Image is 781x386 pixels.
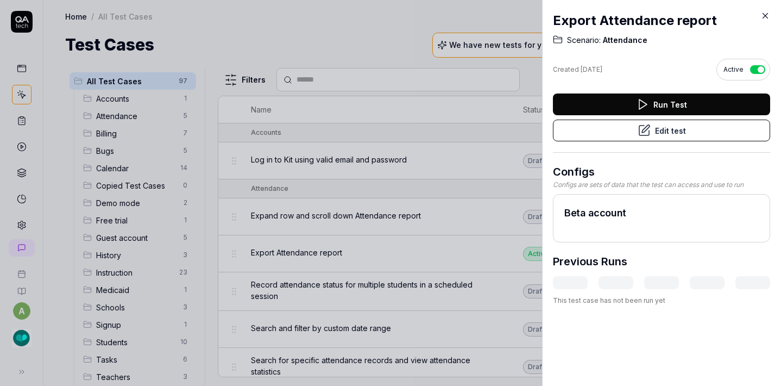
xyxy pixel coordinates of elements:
h3: Previous Runs [553,253,627,270]
span: Scenario: [567,35,601,46]
h2: Beta account [564,206,759,220]
h3: Configs [553,164,770,180]
time: [DATE] [581,65,602,73]
span: Attendance [601,35,647,46]
div: Configs are sets of data that the test can access and use to run [553,180,770,190]
span: Active [723,65,744,74]
div: Created [553,65,602,74]
button: Edit test [553,120,770,141]
button: Run Test [553,94,770,115]
div: This test case has not been run yet [553,296,770,306]
h2: Export Attendance report [553,11,770,30]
